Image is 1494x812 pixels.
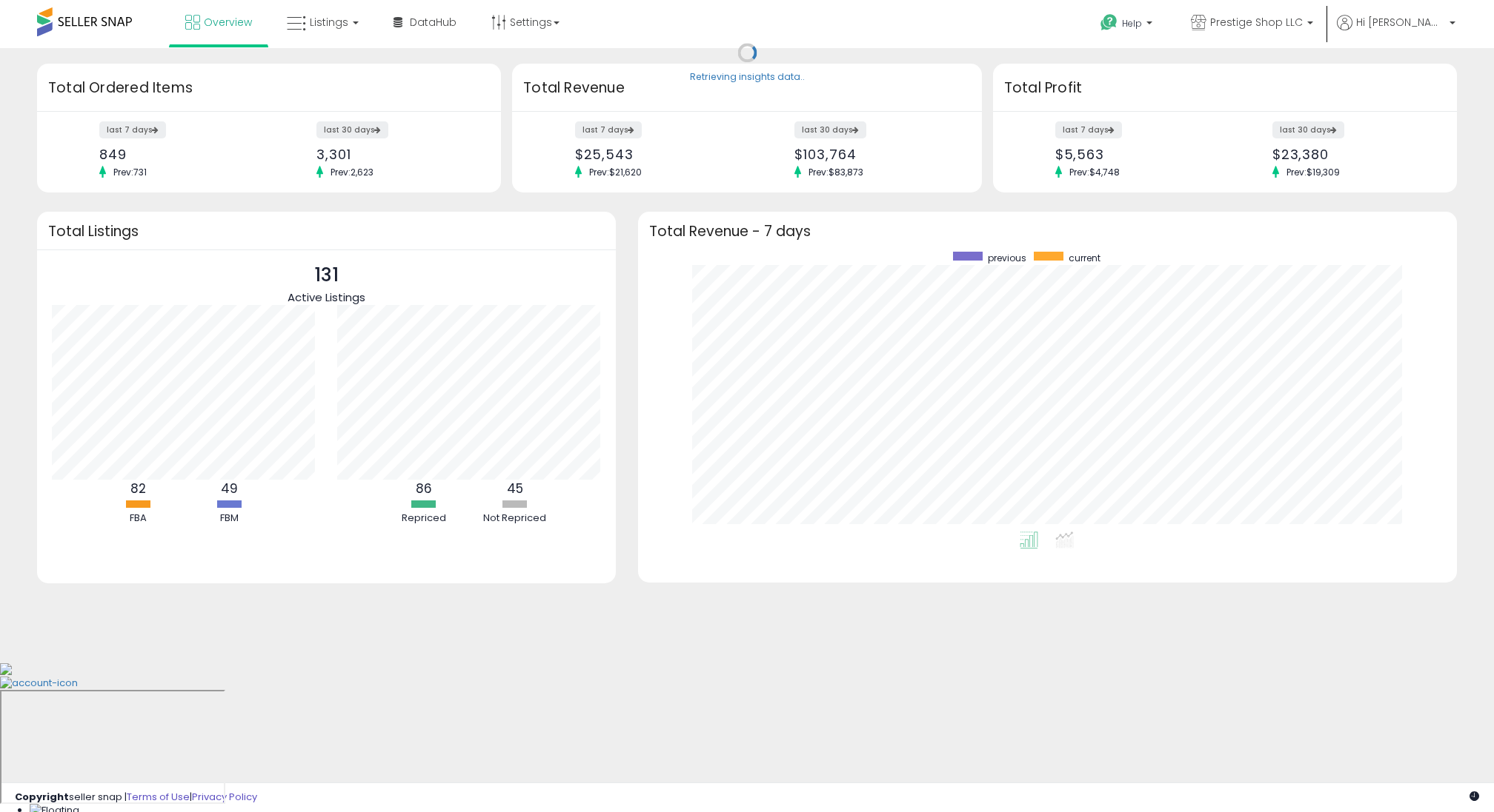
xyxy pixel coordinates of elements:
a: Hi [PERSON_NAME] [1337,15,1455,48]
div: $23,380 [1272,147,1431,162]
div: $5,563 [1055,147,1214,162]
div: $25,543 [575,147,736,162]
span: Prev: 2,623 [323,166,381,178]
span: current [1069,252,1100,264]
div: 3,301 [316,147,475,162]
span: previous [988,252,1026,264]
b: 45 [507,480,523,497]
label: last 7 days [1055,121,1122,138]
h3: Total Listings [48,226,605,237]
span: Help [1122,17,1142,30]
div: FBM [185,511,273,526]
span: Prev: $19,309 [1279,166,1347,178]
label: last 30 days [316,121,388,138]
div: FBA [93,511,182,526]
label: last 30 days [794,121,866,138]
span: Listings [310,15,348,30]
h3: Total Revenue [523,78,971,98]
label: last 7 days [99,121,166,138]
span: Hi [PERSON_NAME] [1356,15,1445,30]
p: 131 [288,261,365,289]
span: Active Listings [288,289,365,305]
span: Prev: $83,873 [801,166,871,178]
span: Prev: $4,748 [1062,166,1127,178]
h3: Total Revenue - 7 days [649,226,1446,237]
span: Overview [204,15,252,30]
span: Prev: $21,620 [582,166,649,178]
h3: Total Profit [1004,78,1446,98]
b: 49 [221,480,238,497]
b: 82 [130,480,146,497]
div: 849 [99,147,258,162]
h3: Total Ordered Items [48,78,490,98]
a: Help [1089,2,1167,48]
span: Prev: 731 [106,166,154,178]
i: Get Help [1100,13,1118,32]
label: last 30 days [1272,121,1344,138]
label: last 7 days [575,121,642,138]
span: Prestige Shop LLC [1210,15,1303,30]
span: DataHub [410,15,456,30]
div: Retrieving insights data.. [690,71,805,84]
div: Not Repriced [471,511,560,526]
div: Repriced [379,511,468,526]
b: 86 [416,480,432,497]
div: $103,764 [794,147,955,162]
